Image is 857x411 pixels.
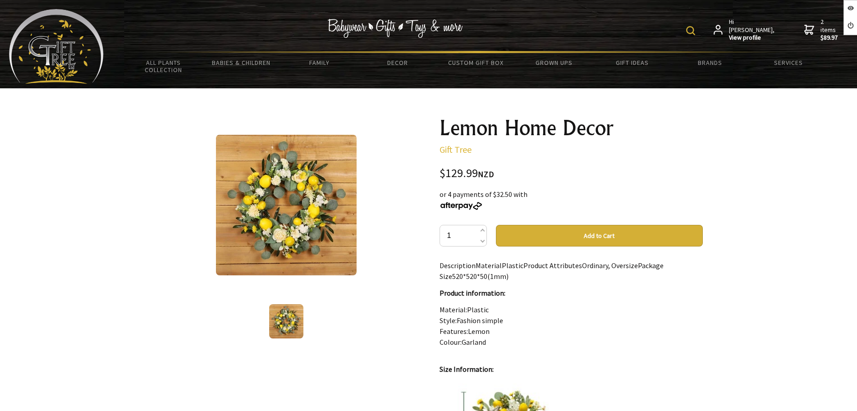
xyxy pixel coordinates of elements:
[820,18,839,42] span: 2 items
[440,144,472,155] a: Gift Tree
[440,260,703,282] p: DescriptionMaterialPlasticProduct AttributesOrdinary, OversizePackage Size520*520*50(1mm)
[686,26,695,35] img: product search
[515,53,593,72] a: Grown Ups
[729,18,775,42] span: Hi [PERSON_NAME],
[440,304,703,347] p: Material:Plastic Style:Fashion simple Features:Lemon Colour:Garland
[593,53,671,72] a: Gift Ideas
[714,18,775,42] a: Hi [PERSON_NAME],View profile
[820,34,839,42] strong: $89.97
[729,34,775,42] strong: View profile
[804,18,839,42] a: 2 items$89.97
[440,117,703,139] h1: Lemon Home Decor
[269,304,303,338] img: Lemon Home Decor
[9,9,104,84] img: Babyware - Gifts - Toys and more...
[216,135,357,275] img: Lemon Home Decor
[749,53,827,72] a: Services
[124,53,202,79] a: All Plants Collection
[440,365,494,374] strong: Size Information:
[440,189,703,210] div: or 4 payments of $32.50 with
[671,53,749,72] a: Brands
[437,53,515,72] a: Custom Gift Box
[440,202,483,210] img: Afterpay
[202,53,280,72] a: Babies & Children
[440,168,703,180] div: $129.99
[496,225,703,247] button: Add to Cart
[478,169,494,179] span: NZD
[327,19,463,38] img: Babywear - Gifts - Toys & more
[440,288,505,297] strong: Product information:
[358,53,436,72] a: Decor
[280,53,358,72] a: Family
